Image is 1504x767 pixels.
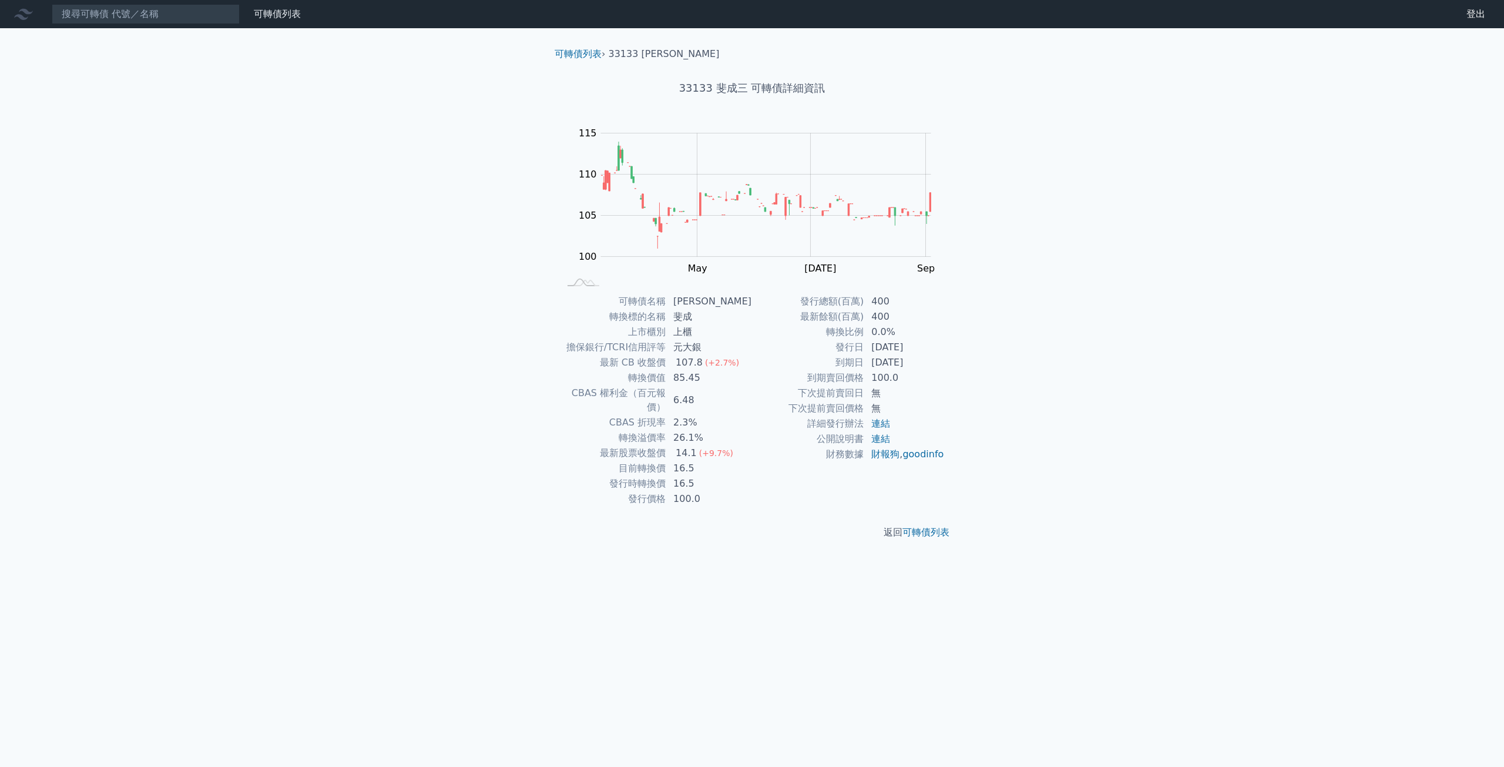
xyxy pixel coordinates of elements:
a: 財報狗 [871,448,899,460]
div: 聊天小工具 [1445,711,1504,767]
td: 100.0 [666,491,752,507]
td: 可轉債名稱 [559,294,666,309]
td: 轉換價值 [559,370,666,386]
td: 最新 CB 收盤價 [559,355,666,370]
td: 發行日 [752,340,864,355]
iframe: Chat Widget [1445,711,1504,767]
span: (+9.7%) [699,448,733,458]
td: 下次提前賣回價格 [752,401,864,416]
td: 最新餘額(百萬) [752,309,864,324]
tspan: 115 [579,128,597,139]
td: 無 [864,386,945,401]
tspan: 100 [579,251,597,262]
td: 26.1% [666,430,752,446]
td: [PERSON_NAME] [666,294,752,309]
td: 0.0% [864,324,945,340]
div: 14.1 [673,446,699,460]
a: 可轉債列表 [902,527,949,538]
a: 可轉債列表 [254,8,301,19]
td: 公開說明書 [752,431,864,447]
td: [DATE] [864,355,945,370]
td: 400 [864,294,945,309]
a: 連結 [871,418,890,429]
td: 擔保銀行/TCRI信用評等 [559,340,666,355]
td: 上市櫃別 [559,324,666,340]
tspan: Sep [917,263,935,274]
p: 返回 [545,525,959,540]
td: 發行時轉換價 [559,476,666,491]
td: 元大銀 [666,340,752,355]
tspan: 110 [579,169,597,180]
td: 2.3% [666,415,752,430]
input: 搜尋可轉債 代號／名稱 [52,4,240,24]
td: 6.48 [666,386,752,415]
g: Chart [573,128,949,274]
tspan: [DATE] [804,263,836,274]
li: › [555,47,605,61]
td: 斐成 [666,309,752,324]
h1: 33133 斐成三 可轉債詳細資訊 [545,80,959,96]
td: 到期賣回價格 [752,370,864,386]
td: CBAS 折現率 [559,415,666,430]
td: 16.5 [666,461,752,476]
td: 財務數據 [752,447,864,462]
td: , [864,447,945,462]
td: 上櫃 [666,324,752,340]
td: 到期日 [752,355,864,370]
td: 轉換比例 [752,324,864,340]
td: 目前轉換價 [559,461,666,476]
td: 無 [864,401,945,416]
td: 轉換標的名稱 [559,309,666,324]
td: 最新股票收盤價 [559,446,666,461]
td: 轉換溢價率 [559,430,666,446]
a: 登出 [1457,5,1495,24]
td: 發行總額(百萬) [752,294,864,309]
td: 400 [864,309,945,324]
td: 發行價格 [559,491,666,507]
a: goodinfo [902,448,944,460]
td: 16.5 [666,476,752,491]
tspan: 105 [579,210,597,221]
g: Series [601,142,931,249]
td: 100.0 [864,370,945,386]
td: 詳細發行辦法 [752,416,864,431]
a: 可轉債列表 [555,48,602,59]
td: CBAS 權利金（百元報價） [559,386,666,415]
a: 連結 [871,433,890,444]
td: 85.45 [666,370,752,386]
td: 下次提前賣回日 [752,386,864,401]
span: (+2.7%) [705,358,739,367]
li: 33133 [PERSON_NAME] [609,47,720,61]
div: 107.8 [673,356,705,370]
td: [DATE] [864,340,945,355]
tspan: May [688,263,707,274]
